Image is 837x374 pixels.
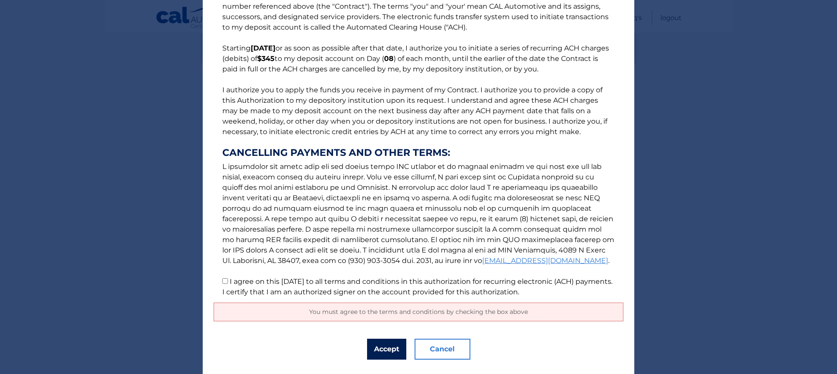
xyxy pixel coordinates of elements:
[222,277,612,296] label: I agree on this [DATE] to all terms and conditions in this authorization for recurring electronic...
[309,308,528,316] span: You must agree to the terms and conditions by checking the box above
[257,54,275,63] b: $345
[251,44,276,52] b: [DATE]
[222,148,615,158] strong: CANCELLING PAYMENTS AND OTHER TERMS:
[482,256,608,265] a: [EMAIL_ADDRESS][DOMAIN_NAME]
[367,339,406,360] button: Accept
[415,339,470,360] button: Cancel
[384,54,394,63] b: 08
